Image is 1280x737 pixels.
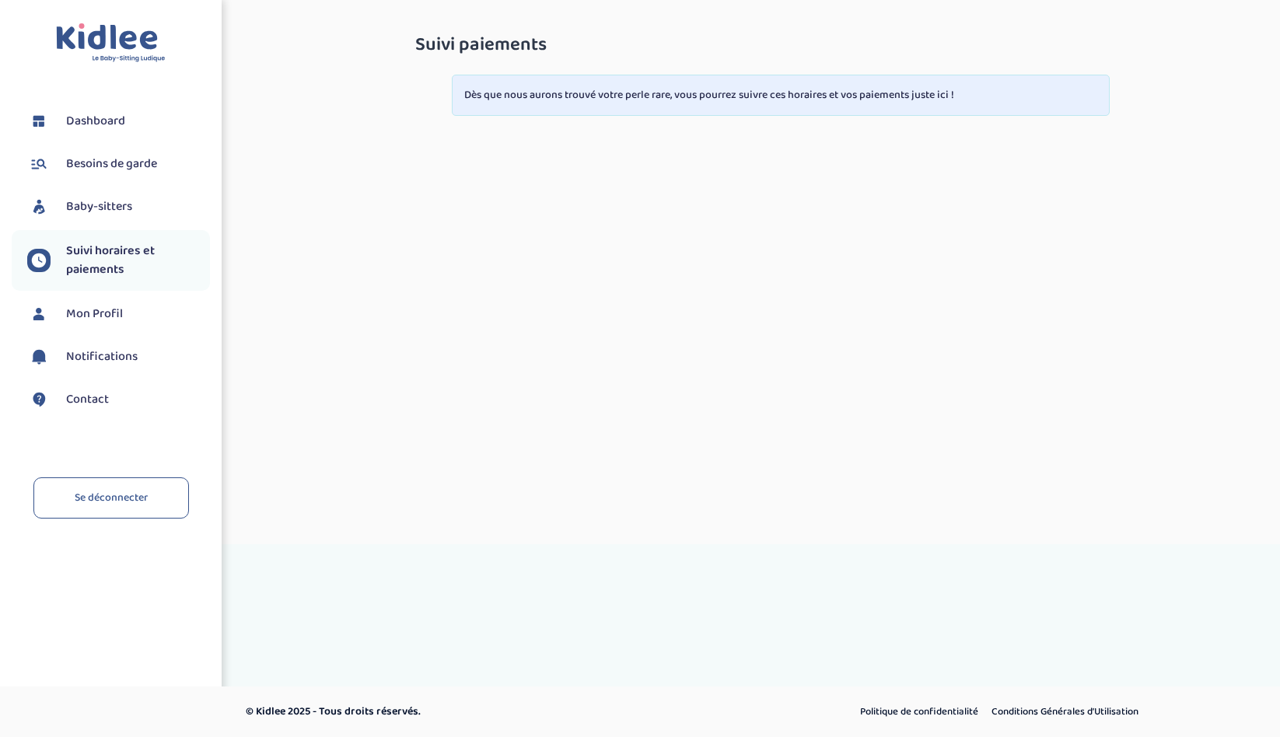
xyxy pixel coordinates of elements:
[27,249,51,272] img: suivihoraire.svg
[27,110,51,133] img: dashboard.svg
[27,195,51,218] img: babysitters.svg
[415,35,547,55] span: Suivi paiements
[986,702,1144,722] a: Conditions Générales d’Utilisation
[66,390,109,409] span: Contact
[27,345,210,368] a: Notifications
[855,702,984,722] a: Politique de confidentialité
[66,242,210,279] span: Suivi horaires et paiements
[66,155,157,173] span: Besoins de garde
[27,242,210,279] a: Suivi horaires et paiements
[27,302,51,326] img: profil.svg
[56,23,166,63] img: logo.svg
[27,388,51,411] img: contact.svg
[66,112,125,131] span: Dashboard
[27,152,51,176] img: besoin.svg
[246,704,706,720] p: © Kidlee 2025 - Tous droits réservés.
[66,305,123,323] span: Mon Profil
[27,195,210,218] a: Baby-sitters
[66,348,138,366] span: Notifications
[464,87,1097,103] p: Dès que nous aurons trouvé votre perle rare, vous pourrez suivre ces horaires et vos paiements ju...
[27,110,210,133] a: Dashboard
[33,477,189,519] a: Se déconnecter
[27,152,210,176] a: Besoins de garde
[66,197,132,216] span: Baby-sitters
[27,388,210,411] a: Contact
[27,302,210,326] a: Mon Profil
[27,345,51,368] img: notification.svg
